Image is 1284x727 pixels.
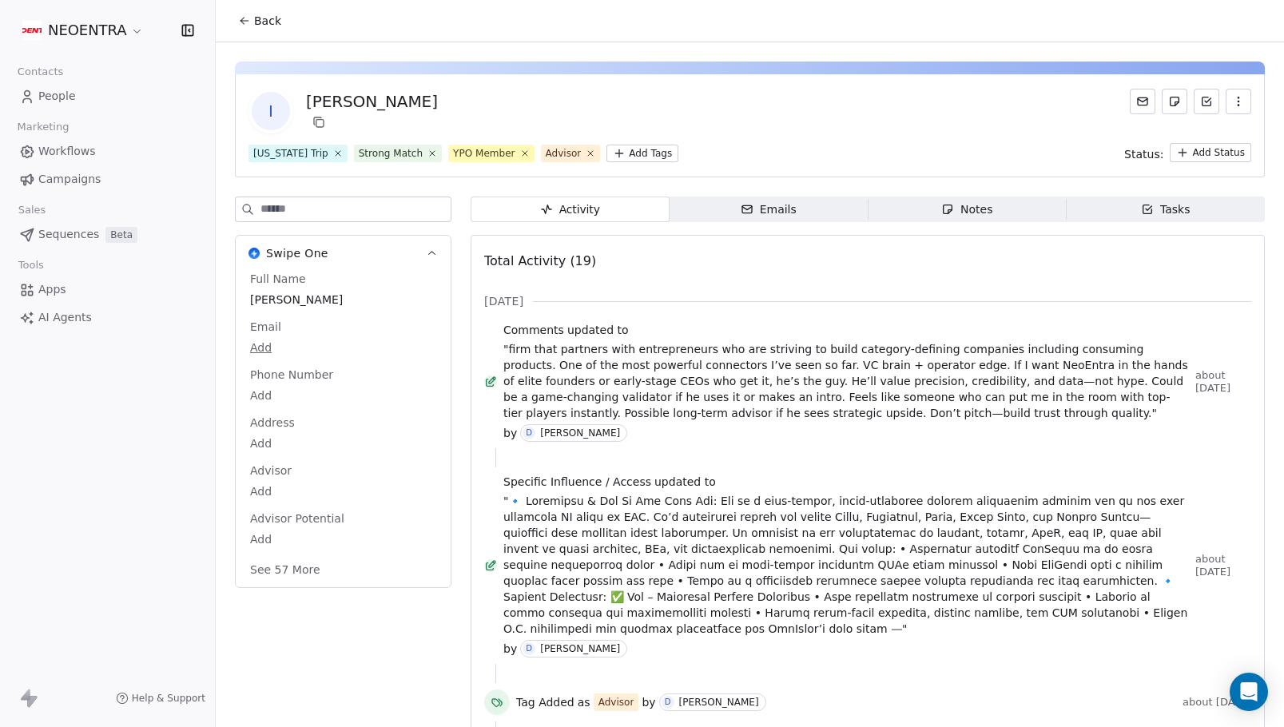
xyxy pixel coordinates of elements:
[516,694,574,710] span: Tag Added
[1195,369,1251,395] span: about [DATE]
[1195,553,1251,578] span: about [DATE]
[13,304,202,331] a: AI Agents
[741,201,797,218] div: Emails
[247,271,309,287] span: Full Name
[250,435,436,451] span: Add
[13,221,202,248] a: SequencesBeta
[38,281,66,298] span: Apps
[503,641,517,657] span: by
[654,474,716,490] span: updated to
[116,692,205,705] a: Help & Support
[253,146,328,161] div: [US_STATE] Trip
[247,319,284,335] span: Email
[13,138,202,165] a: Workflows
[38,143,96,160] span: Workflows
[250,292,436,308] span: [PERSON_NAME]
[503,322,564,338] span: Comments
[1124,146,1163,162] span: Status:
[48,20,127,41] span: NEOENTRA
[1141,201,1191,218] div: Tasks
[38,226,99,243] span: Sequences
[598,695,634,709] div: Advisor
[1230,673,1268,711] div: Open Intercom Messenger
[306,90,438,113] div: [PERSON_NAME]
[247,463,295,479] span: Advisor
[19,17,147,44] button: NEOENTRA
[38,171,101,188] span: Campaigns
[1183,696,1251,709] span: about [DATE]
[13,83,202,109] a: People
[229,6,291,35] button: Back
[250,483,436,499] span: Add
[453,146,515,161] div: YPO Member
[254,13,281,29] span: Back
[526,427,532,439] div: D
[10,115,76,139] span: Marketing
[250,340,436,356] span: Add
[22,21,42,40] img: Additional.svg
[503,474,651,490] span: Specific Influence / Access
[241,555,330,584] button: See 57 More
[540,427,620,439] div: [PERSON_NAME]
[526,642,532,655] div: D
[665,696,671,709] div: D
[10,60,70,84] span: Contacts
[11,253,50,277] span: Tools
[13,166,202,193] a: Campaigns
[248,248,260,259] img: Swipe One
[236,236,451,271] button: Swipe OneSwipe One
[642,694,655,710] span: by
[484,253,596,268] span: Total Activity (19)
[606,145,678,162] button: Add Tags
[236,271,451,587] div: Swipe OneSwipe One
[503,493,1189,637] span: "🔹 Loremipsu & Dol Si Ame Cons Adi: Eli se d eius-tempor, incid-utlaboree dolorem aliquaenim admi...
[484,293,523,309] span: [DATE]
[247,510,348,526] span: Advisor Potential
[1170,143,1251,162] button: Add Status
[503,425,517,441] span: by
[359,146,423,161] div: Strong Match
[252,92,290,130] span: I
[540,643,620,654] div: [PERSON_NAME]
[567,322,629,338] span: updated to
[941,201,992,218] div: Notes
[13,276,202,303] a: Apps
[546,146,582,161] div: Advisor
[250,387,436,403] span: Add
[503,341,1189,421] span: "firm that partners with entrepreneurs who are striving to build category-defining companies incl...
[266,245,328,261] span: Swipe One
[250,531,436,547] span: Add
[247,415,298,431] span: Address
[679,697,759,708] div: [PERSON_NAME]
[247,367,336,383] span: Phone Number
[578,694,590,710] span: as
[11,198,53,222] span: Sales
[38,88,76,105] span: People
[132,692,205,705] span: Help & Support
[105,227,137,243] span: Beta
[38,309,92,326] span: AI Agents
